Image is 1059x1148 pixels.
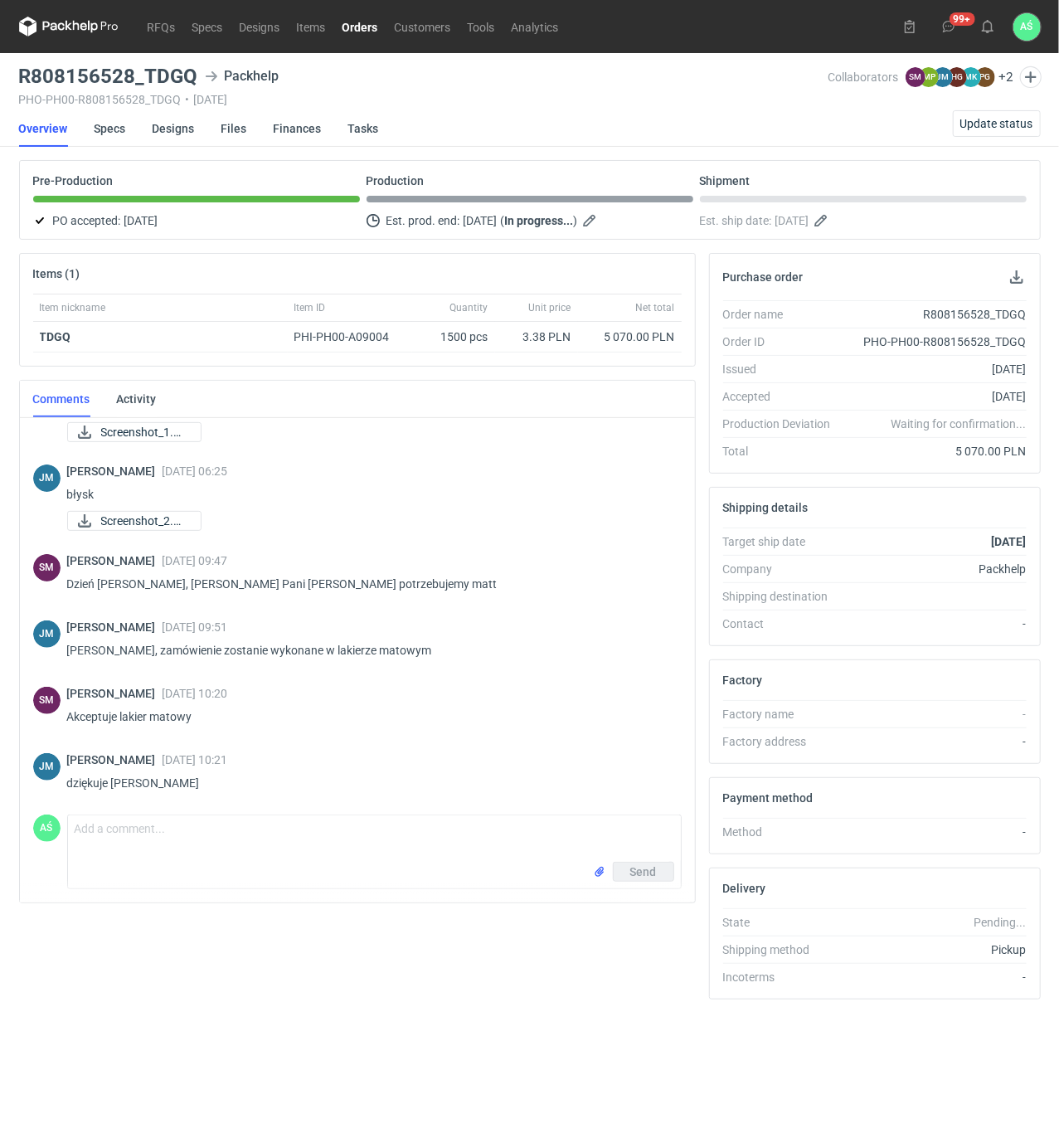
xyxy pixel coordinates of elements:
[998,70,1013,85] button: +2
[1013,13,1041,41] div: Adrian Świerżewski
[574,214,578,227] em: )
[723,270,804,284] h2: Purchase order
[139,17,184,36] a: RFQs
[613,862,674,882] button: Send
[221,110,247,147] a: Files
[95,110,126,147] a: Specs
[205,66,279,86] div: Packhelp
[67,422,202,442] a: Screenshot_1.png
[503,17,567,36] a: Analytics
[40,330,71,343] a: TDGQ
[33,267,80,280] h2: Items (1)
[960,118,1033,129] span: Update status
[723,588,844,605] div: Shipping destination
[723,733,844,750] div: Factory address
[186,93,190,106] span: •
[33,381,90,417] a: Comments
[33,465,61,492] figcaption: JM
[459,17,503,36] a: Tools
[723,706,844,722] div: Factory name
[844,733,1027,750] div: -
[464,211,498,231] span: [DATE]
[294,328,406,345] div: PHI-PH00-A09004
[67,574,668,594] p: Dzień [PERSON_NAME], [PERSON_NAME] Pani [PERSON_NAME] potrzebujemy matt
[294,301,326,314] span: Item ID
[101,423,187,441] span: Screenshot_1.png
[67,484,668,504] p: błysk
[67,707,668,727] p: Akceptuje lakier matowy
[67,687,163,700] span: [PERSON_NAME]
[723,361,844,377] div: Issued
[723,443,844,460] div: Total
[723,969,844,985] div: Incoterms
[33,211,360,231] div: PO accepted:
[33,815,61,842] figcaption: AŚ
[844,706,1027,722] div: -
[184,17,231,36] a: Specs
[585,328,675,345] div: 5 070.00 PLN
[153,110,195,147] a: Designs
[844,615,1027,632] div: -
[630,866,657,878] span: Send
[961,67,981,87] figcaption: MK
[33,620,61,648] div: Joanna Myślak
[813,211,833,231] button: Edit estimated shipping date
[723,388,844,405] div: Accepted
[844,306,1027,323] div: R808156528_TDGQ
[33,620,61,648] figcaption: JM
[723,791,814,805] h2: Payment method
[33,815,61,842] div: Adrian Świerżewski
[700,174,751,187] p: Shipment
[67,554,163,567] span: [PERSON_NAME]
[933,67,953,87] figcaption: JM
[19,110,68,147] a: Overview
[334,17,386,36] a: Orders
[386,17,459,36] a: Customers
[828,71,899,84] span: Collaborators
[723,615,844,632] div: Contact
[636,301,675,314] span: Net total
[844,824,1027,840] div: -
[935,13,962,40] button: 99+
[991,535,1026,548] strong: [DATE]
[33,687,61,714] div: Sebastian Markut
[844,333,1027,350] div: PHO-PH00-R808156528_TDGQ
[33,687,61,714] figcaption: SM
[723,882,766,895] h2: Delivery
[163,554,228,567] span: [DATE] 09:47
[117,381,157,417] a: Activity
[19,17,119,36] svg: Packhelp Pro
[67,620,163,634] span: [PERSON_NAME]
[775,211,809,231] span: [DATE]
[19,66,198,86] h3: R808156528_TDGQ
[367,174,425,187] p: Production
[19,93,828,106] div: PHO-PH00-R808156528_TDGQ [DATE]
[919,67,939,87] figcaption: MP
[1019,66,1041,88] button: Edit collaborators
[33,753,61,781] figcaption: JM
[1013,13,1041,41] button: AŚ
[723,306,844,323] div: Order name
[33,554,61,581] div: Sebastian Markut
[947,67,967,87] figcaption: HG
[505,214,574,227] strong: In progress...
[723,914,844,931] div: State
[101,512,187,530] span: Screenshot_2.png
[33,174,114,187] p: Pre-Production
[33,554,61,581] figcaption: SM
[723,941,844,958] div: Shipping method
[163,620,228,634] span: [DATE] 09:51
[844,969,1027,985] div: -
[529,301,571,314] span: Unit price
[289,17,334,36] a: Items
[975,67,995,87] figcaption: PG
[1007,267,1027,287] button: Download PO
[67,511,202,531] a: Screenshot_2.png
[40,301,106,314] span: Item nickname
[367,211,693,231] div: Est. prod. end:
[67,640,668,660] p: [PERSON_NAME], zamówienie zostanie wykonane w lakierze matowym
[33,753,61,781] div: Joanna Myślak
